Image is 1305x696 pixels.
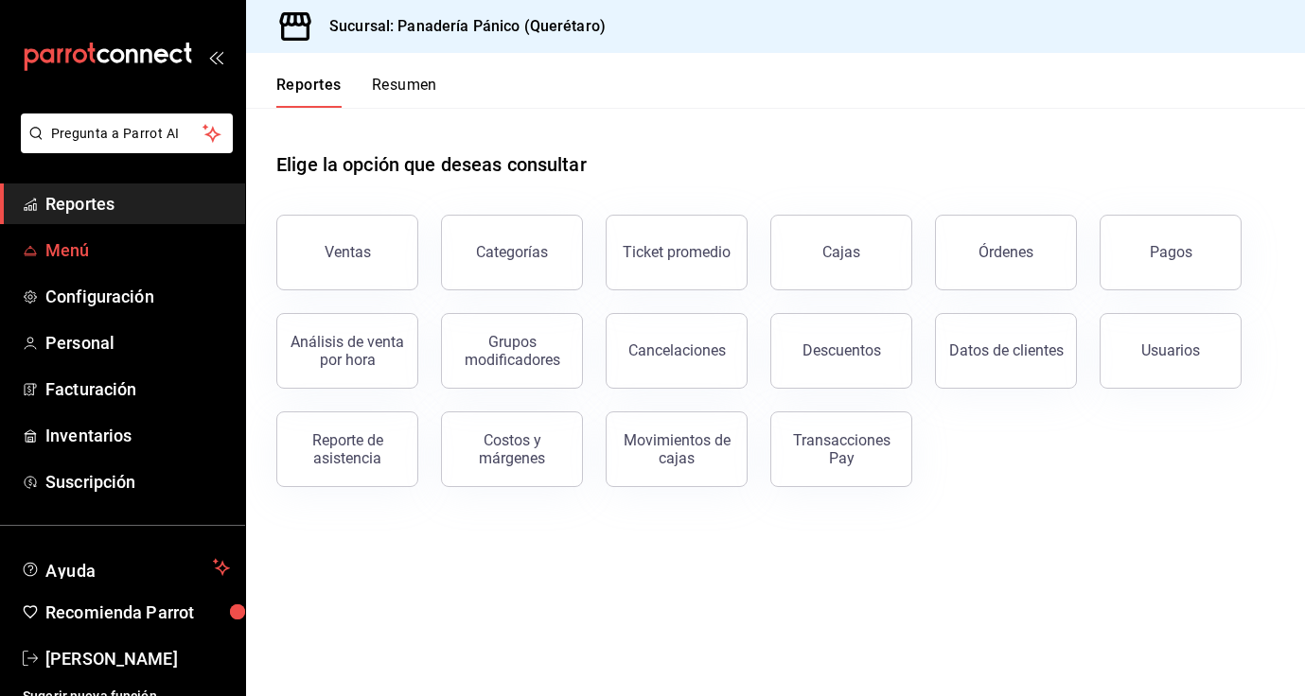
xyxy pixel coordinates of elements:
[45,469,230,495] span: Suscripción
[606,313,748,389] button: Cancelaciones
[1141,341,1200,359] div: Usuarios
[45,646,230,671] span: [PERSON_NAME]
[935,215,1077,290] button: Órdenes
[453,333,571,369] div: Grupos modificadores
[276,313,418,389] button: Análisis de venta por hora
[289,431,406,467] div: Reporte de asistencia
[441,215,583,290] button: Categorías
[441,313,583,389] button: Grupos modificadores
[13,137,233,157] a: Pregunta a Parrot AI
[276,76,342,108] button: Reportes
[51,124,203,144] span: Pregunta a Parrot AI
[289,333,406,369] div: Análisis de venta por hora
[606,215,748,290] button: Ticket promedio
[45,556,205,579] span: Ayuda
[276,76,437,108] div: navigation tabs
[21,113,233,153] button: Pregunta a Parrot AI
[618,431,735,467] div: Movimientos de cajas
[623,243,731,261] div: Ticket promedio
[276,150,587,179] h1: Elige la opción que deseas consultar
[441,411,583,487] button: Costos y márgenes
[372,76,437,108] button: Resumen
[822,241,861,264] div: Cajas
[1100,313,1242,389] button: Usuarios
[476,243,548,261] div: Categorías
[45,423,230,448] span: Inventarios
[45,284,230,309] span: Configuración
[45,237,230,263] span: Menú
[325,243,371,261] div: Ventas
[45,600,230,625] span: Recomienda Parrot
[208,49,223,64] button: open_drawer_menu
[1100,215,1242,290] button: Pagos
[45,191,230,217] span: Reportes
[949,341,1064,359] div: Datos de clientes
[314,15,606,38] h3: Sucursal: Panadería Pánico (Querétaro)
[770,215,912,290] a: Cajas
[276,215,418,290] button: Ventas
[770,313,912,389] button: Descuentos
[45,330,230,356] span: Personal
[783,431,900,467] div: Transacciones Pay
[770,411,912,487] button: Transacciones Pay
[45,376,230,402] span: Facturación
[628,341,726,359] div: Cancelaciones
[453,431,571,467] div: Costos y márgenes
[1150,243,1192,261] div: Pagos
[979,243,1033,261] div: Órdenes
[606,411,748,487] button: Movimientos de cajas
[276,411,418,487] button: Reporte de asistencia
[935,313,1077,389] button: Datos de clientes
[802,341,881,359] div: Descuentos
